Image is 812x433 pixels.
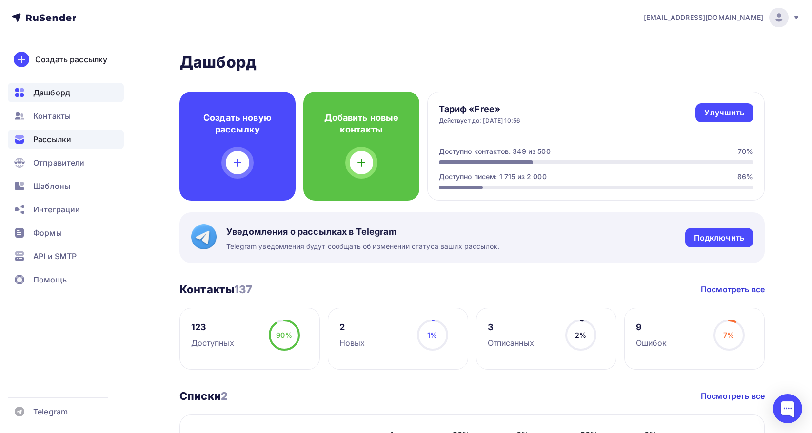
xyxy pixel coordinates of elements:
div: Новых [339,337,365,349]
span: Дашборд [33,87,70,98]
span: Формы [33,227,62,239]
div: Доступно писем: 1 715 из 2 000 [439,172,547,182]
span: Интеграции [33,204,80,215]
span: 2 [221,390,228,402]
a: [EMAIL_ADDRESS][DOMAIN_NAME] [644,8,800,27]
a: Отправители [8,153,124,172]
span: [EMAIL_ADDRESS][DOMAIN_NAME] [644,13,763,22]
a: Формы [8,223,124,243]
span: 137 [234,283,252,296]
a: Рассылки [8,130,124,149]
h4: Добавить новые контакты [319,112,404,135]
span: 90% [276,331,292,339]
span: Контакты [33,110,71,122]
div: 86% [737,172,753,182]
a: Шаблоны [8,176,124,196]
span: API и SMTP [33,250,77,262]
h3: Контакты [179,282,253,296]
span: Уведомления о рассылках в Telegram [226,226,499,238]
span: Отправители [33,157,85,169]
div: Ошибок [636,337,667,349]
span: 2% [575,331,586,339]
h4: Тариф «Free» [439,103,521,115]
span: Рассылки [33,133,71,145]
h2: Дашборд [179,53,765,72]
span: Telegram уведомления будут сообщать об изменении статуса ваших рассылок. [226,242,499,251]
span: 7% [723,331,734,339]
h4: Создать новую рассылку [195,112,280,135]
div: Создать рассылку [35,54,107,65]
a: Контакты [8,106,124,126]
a: Посмотреть все [701,390,765,402]
div: 9 [636,321,667,333]
div: 70% [738,147,753,156]
div: Доступно контактов: 349 из 500 [439,147,551,156]
div: 3 [488,321,534,333]
div: 2 [339,321,365,333]
a: Посмотреть все [701,283,765,295]
span: Шаблоны [33,180,70,192]
div: Доступных [191,337,234,349]
a: Дашборд [8,83,124,102]
div: 123 [191,321,234,333]
div: Улучшить [704,107,744,118]
h3: Списки [179,389,228,403]
span: Telegram [33,406,68,417]
span: 1% [427,331,437,339]
div: Отписанных [488,337,534,349]
span: Помощь [33,274,67,285]
div: Действует до: [DATE] 10:56 [439,117,521,125]
div: Подключить [694,232,744,244]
